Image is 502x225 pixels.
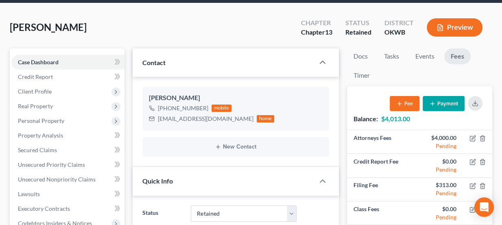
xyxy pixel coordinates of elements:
div: [PHONE_NUMBER] [158,104,208,112]
div: Pending [426,142,456,150]
div: $0.00 [426,157,456,166]
a: Events [409,48,441,64]
a: Case Dashboard [11,55,124,70]
span: Unsecured Priority Claims [18,161,85,168]
a: Tasks [378,48,406,64]
div: $4,000.00 [426,134,456,142]
span: Client Profile [18,88,52,95]
a: Docs [347,48,374,64]
span: Property Analysis [18,132,63,139]
span: Case Dashboard [18,59,59,66]
span: Contact [142,59,166,66]
span: Real Property [18,103,53,109]
div: $313.00 [426,181,456,189]
td: Credit Report Fee [347,154,419,177]
td: Class Fees [347,201,419,225]
div: [EMAIL_ADDRESS][DOMAIN_NAME] [158,115,253,123]
div: Status [345,18,371,28]
a: Secured Claims [11,143,124,157]
div: $0.00 [426,205,456,213]
button: Fee [390,96,419,111]
span: Secured Claims [18,146,57,153]
a: Unsecured Nonpriority Claims [11,172,124,187]
span: Quick Info [142,177,173,185]
strong: Balance: [354,115,378,122]
div: District [384,18,414,28]
div: Chapter [301,18,332,28]
a: Lawsuits [11,187,124,201]
span: Unsecured Nonpriority Claims [18,176,96,183]
div: Retained [345,28,371,37]
td: Filing Fee [347,177,419,201]
div: Pending [426,166,456,174]
button: Preview [427,18,482,37]
span: [PERSON_NAME] [10,21,87,33]
a: Credit Report [11,70,124,84]
a: Property Analysis [11,128,124,143]
div: Open Intercom Messenger [474,197,494,217]
span: Executory Contracts [18,205,70,212]
a: Executory Contracts [11,201,124,216]
a: Fees [444,48,471,64]
button: Payment [423,96,465,111]
td: Attorneys Fees [347,130,419,154]
div: Chapter [301,28,332,37]
a: Unsecured Priority Claims [11,157,124,172]
strong: $4,013.00 [381,115,410,122]
div: home [257,115,275,122]
span: Credit Report [18,73,53,80]
label: Status [138,205,187,222]
span: 13 [325,28,332,36]
div: [PERSON_NAME] [149,93,323,103]
div: Pending [426,189,456,197]
div: OKWB [384,28,414,37]
div: mobile [212,105,232,112]
a: Timer [347,68,376,83]
div: Pending [426,213,456,221]
button: New Contact [149,144,323,150]
span: Lawsuits [18,190,40,197]
span: Personal Property [18,117,64,124]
